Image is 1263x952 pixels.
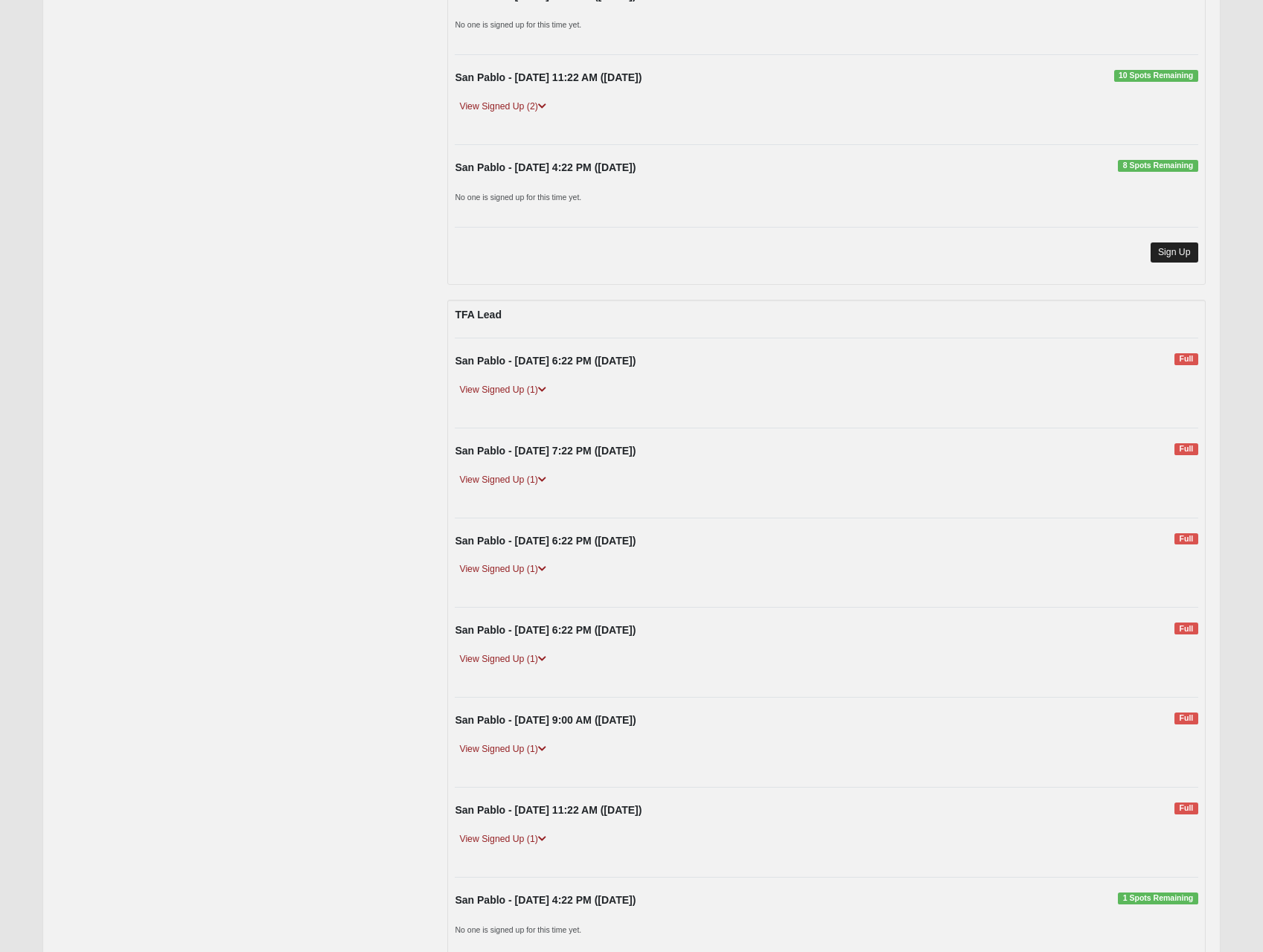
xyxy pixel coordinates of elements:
span: Full [1174,353,1198,365]
strong: San Pablo - [DATE] 11:22 AM ([DATE]) [455,804,642,816]
span: 1 Spots Remaining [1118,892,1198,904]
a: View Signed Up (1) [455,742,550,757]
strong: San Pablo - [DATE] 6:22 PM ([DATE]) [455,355,636,367]
strong: San Pablo - [DATE] 4:22 PM ([DATE]) [455,894,636,906]
strong: San Pablo - [DATE] 7:22 PM ([DATE]) [455,445,636,457]
a: Sign Up [1151,242,1198,263]
small: No one is signed up for this time yet. [455,20,581,29]
a: View Signed Up (1) [455,652,550,667]
strong: San Pablo - [DATE] 6:22 PM ([DATE]) [455,535,636,547]
span: Full [1174,623,1198,634]
span: 10 Spots Remaining [1114,70,1198,82]
strong: San Pablo - [DATE] 9:00 AM ([DATE]) [455,714,636,726]
strong: TFA Lead [455,309,502,321]
span: Full [1174,443,1198,455]
a: View Signed Up (1) [455,382,550,398]
strong: San Pablo - [DATE] 4:22 PM ([DATE]) [455,161,636,173]
a: View Signed Up (1) [455,472,550,488]
span: Full [1174,803,1198,814]
small: No one is signed up for this time yet. [455,925,581,934]
a: View Signed Up (1) [455,562,550,577]
a: View Signed Up (2) [455,99,550,115]
strong: San Pablo - [DATE] 6:22 PM ([DATE]) [455,624,636,636]
span: Full [1174,533,1198,545]
span: 8 Spots Remaining [1118,160,1198,172]
small: No one is signed up for this time yet. [455,193,581,202]
a: View Signed Up (1) [455,832,550,847]
strong: San Pablo - [DATE] 11:22 AM ([DATE]) [455,71,642,83]
span: Full [1174,713,1198,724]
